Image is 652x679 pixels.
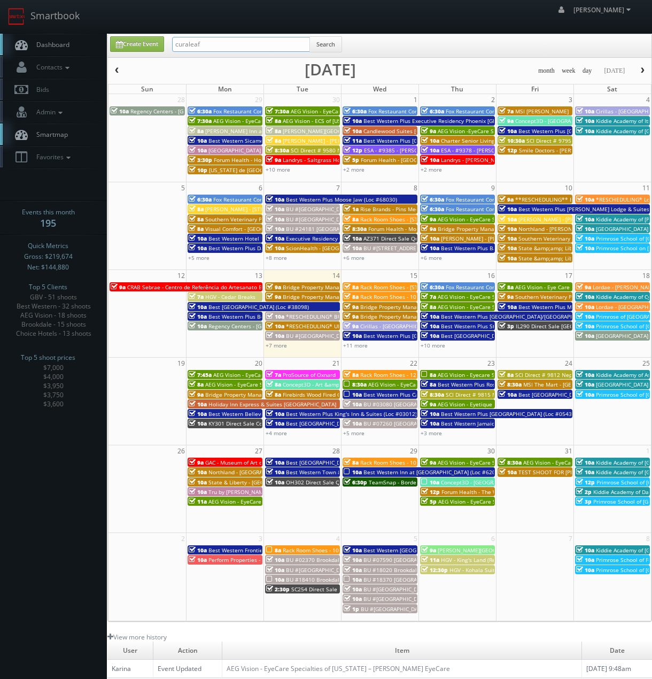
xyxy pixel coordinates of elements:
span: 8a [266,381,281,388]
a: +10 more [421,342,445,349]
span: Cirillas - [GEOGRAPHIC_DATA][PERSON_NAME] ([STREET_ADDRESS]) [360,322,530,330]
span: 10a [266,468,284,476]
span: AEG Vision - EyeCare Specialties of [US_STATE] – Eyeworks of San Mateo Optometry [368,381,583,388]
span: Bridge Property Management - Haven at [GEOGRAPHIC_DATA] [360,313,519,320]
span: Concept3D - [GEOGRAPHIC_DATA] [515,117,600,125]
span: AEG Vision - EyeCare Specialties of [US_STATE] – Southwest Orlando Eye Care [213,117,412,125]
span: 10a [499,215,517,223]
span: Fox Restaurant Concepts - Culinary Dropout - Tempe [446,205,580,213]
span: Firebirds Wood Fired Grill [PERSON_NAME] [283,391,392,398]
span: 10a [576,313,594,320]
span: Fox Restaurant Concepts - [GEOGRAPHIC_DATA] - [GEOGRAPHIC_DATA] [368,107,546,115]
span: 3p [499,322,514,330]
span: Landrys - [PERSON_NAME] [PERSON_NAME] (shoot 2) [441,156,576,164]
a: Create Event [110,36,164,52]
span: 10a [421,146,439,154]
span: AEG Vision - EyeCare Specialties of [US_STATE] – [PERSON_NAME] Eye Clinic [291,107,484,115]
span: Southern Veterinary Partners - [GEOGRAPHIC_DATA] [205,215,338,223]
span: 9a [421,225,436,233]
img: smartbook-logo.png [8,8,25,25]
span: Best Western Inn at [GEOGRAPHIC_DATA] (Loc #62027) [363,468,503,476]
span: Best Western Plus Moose Jaw (Loc #68030) [286,196,397,203]
span: Regency Centers - [GEOGRAPHIC_DATA] (63020) [130,107,251,115]
span: 10a [189,146,207,154]
span: HGV - Cedar Breaks [205,293,255,300]
span: 8a [189,205,204,213]
span: [GEOGRAPHIC_DATA] [US_STATE] Dells [208,146,305,154]
span: BU #[GEOGRAPHIC_DATA] [286,205,351,213]
span: 8:30a [499,381,522,388]
span: 5p [344,156,359,164]
span: 10a [576,459,594,466]
span: 10a [576,215,594,223]
span: GAC - Museum of Art of [GEOGRAPHIC_DATA][PERSON_NAME] (second shoot) [205,459,399,466]
span: 8:30a [421,391,444,398]
a: +6 more [343,254,364,261]
span: 10a [421,410,439,418]
span: [PERSON_NAME] - [PERSON_NAME] Store [518,215,623,223]
span: AEG Vision - Eyetique – Eton [438,400,510,408]
span: Fox Restaurant Concepts - Culinary Dropout - [GEOGRAPHIC_DATA] [446,107,615,115]
span: 10a [344,235,362,242]
span: Charter Senior Living - Naugatuck [441,137,527,144]
span: 8:30a [266,146,289,154]
span: [PERSON_NAME] - [PERSON_NAME] Columbus Circle [283,137,415,144]
span: 8a [344,293,359,300]
span: 6:30a [189,196,212,203]
span: 10a [421,235,439,242]
span: [GEOGRAPHIC_DATA] [596,225,648,233]
span: Best Western Plus Bellingham (Loc #48188) [208,313,321,320]
span: 10a [499,225,517,233]
span: Best Western Plus Madison (Loc #10386) [518,303,624,311]
span: Bridge Property Management - Bridges at [GEOGRAPHIC_DATA] [283,283,445,291]
span: 10a [499,468,517,476]
span: 10p [189,166,207,174]
span: Southern Veterinary Partners - [GEOGRAPHIC_DATA] [515,293,648,300]
a: +7 more [266,342,287,349]
span: 10a [344,420,362,427]
span: 8a [344,283,359,291]
span: 11a [344,137,362,144]
span: Executive Residency by Best Western [GEOGRAPHIC_DATA] (Loc #61103) [286,235,470,242]
span: 10a [344,391,362,398]
span: Bridge Property Management - Bridges at [GEOGRAPHIC_DATA] [283,293,445,300]
span: 8a [266,137,281,144]
span: Forum Health - Modesto Clinic [368,225,446,233]
span: 7a [189,293,204,300]
a: +5 more [343,429,364,437]
span: AZ371 Direct Sale Quality Inn [GEOGRAPHIC_DATA] [363,235,493,242]
span: [PERSON_NAME][GEOGRAPHIC_DATA] - [GEOGRAPHIC_DATA] [283,127,434,135]
span: 10a [576,127,594,135]
span: 9a [421,215,436,223]
span: State & Liberty - [GEOGRAPHIC_DATA] [208,479,304,486]
button: month [534,64,558,78]
a: +4 more [266,429,287,437]
span: 10a [189,479,207,486]
span: 9a [499,196,514,203]
button: day [579,64,596,78]
span: 9a [189,459,204,466]
span: 10a [266,410,284,418]
a: +2 more [343,166,364,173]
span: 10a [111,107,129,115]
span: Best Western Plus [GEOGRAPHIC_DATA] (Loc #05521) [363,332,499,339]
a: +10 more [266,166,290,173]
span: 9a [344,303,359,311]
span: Bridge Property Management - [GEOGRAPHIC_DATA] at [GEOGRAPHIC_DATA] [205,391,400,398]
span: 9a [499,117,514,125]
span: Best Western Town & [GEOGRAPHIC_DATA] (Loc #05423) [286,468,430,476]
span: 7:45a [189,371,212,379]
span: 8a [499,283,514,291]
span: Visual Comfort - [GEOGRAPHIC_DATA] [205,225,300,233]
span: 10a [189,400,207,408]
span: Best Western Sicamous Inn (Loc #62108) [208,137,314,144]
span: 6:30a [189,107,212,115]
span: 10a [189,244,207,252]
span: Rack Room Shoes - [STREET_ADDRESS] [360,215,458,223]
span: Best Western Plus Bay City Inn & Suites (Loc #44740) [441,244,578,252]
span: Rise Brands - Pins Mechanical [PERSON_NAME] [360,205,481,213]
span: 10a [189,420,207,427]
span: 3:30p [189,156,212,164]
span: ESA - #9385 - [PERSON_NAME] [364,146,442,154]
span: 9a [266,283,281,291]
